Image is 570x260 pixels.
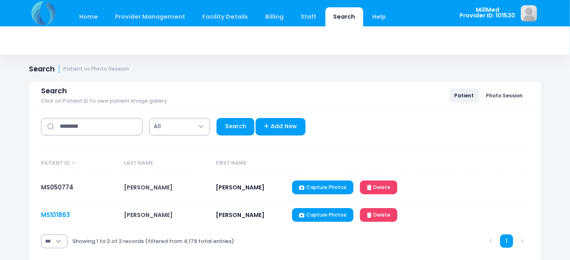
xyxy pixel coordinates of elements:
th: Last Name: activate to sort column ascending [120,153,212,174]
a: Capture Photos [292,208,353,222]
a: Add New [256,118,306,135]
a: Billing [257,7,291,26]
span: [PERSON_NAME] [216,183,264,191]
a: Help [364,7,394,26]
th: Patient ID: activate to sort column descending [41,153,120,174]
a: 1 [500,234,514,248]
a: MS101863 [41,211,70,219]
a: Delete [360,180,397,194]
a: Provider Management [107,7,193,26]
span: [PERSON_NAME] [216,211,264,219]
a: Photo Session [481,88,528,102]
span: [PERSON_NAME] [124,211,173,219]
span: [PERSON_NAME] [124,183,173,191]
span: MillMed Provider ID: 101530 [460,7,516,19]
span: Search [41,87,67,95]
span: All [154,122,161,131]
img: image [521,5,537,21]
small: Patient or Photo Session [63,66,129,72]
a: Staff [293,7,324,26]
a: Capture Photos [292,180,353,194]
a: Delete [360,208,397,222]
div: Showing 1 to 2 of 2 records (filtered from 4,179 total entries) [73,232,234,251]
a: Patient [449,88,479,102]
h1: Search [29,65,129,73]
span: Click on Patient ID to view patient image gallery [41,98,167,104]
a: Search [325,7,363,26]
a: MS050774 [41,183,74,191]
a: Home [72,7,106,26]
a: Search [217,118,254,135]
span: All [149,118,210,135]
a: Facility Details [195,7,256,26]
th: First Name: activate to sort column ascending [212,153,288,174]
